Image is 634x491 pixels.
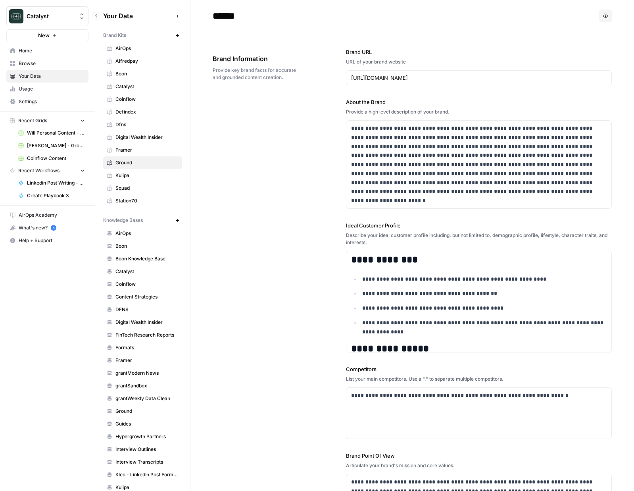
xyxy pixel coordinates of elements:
[6,83,88,95] a: Usage
[103,252,182,265] a: Boon Knowledge Base
[6,6,88,26] button: Workspace: Catalyst
[19,60,85,67] span: Browse
[103,67,182,80] a: Boon
[6,70,88,83] a: Your Data
[346,365,612,373] label: Competitors
[346,221,612,229] label: Ideal Customer Profile
[103,443,182,456] a: Interview Outlines
[351,74,607,82] input: www.sundaysoccer.com
[115,243,179,250] span: Boon
[115,433,179,440] span: Hypergrowth Partners
[19,212,85,219] span: AirOps Academy
[19,47,85,54] span: Home
[115,172,179,179] span: Kulipa
[115,281,179,288] span: Coinflow
[115,446,179,453] span: Interview Outlines
[115,185,179,192] span: Squad
[115,408,179,415] span: Ground
[6,44,88,57] a: Home
[6,165,88,177] button: Recent Workflows
[115,146,179,154] span: Framer
[103,11,173,21] span: Your Data
[9,9,23,23] img: Catalyst Logo
[103,329,182,341] a: FinTech Research Reports
[346,108,612,116] div: Provide a high level description of your brand.
[213,67,302,81] span: Provide key brand facts for accurate and grounded content creation.
[51,225,56,231] a: 5
[103,169,182,182] a: Kulipa
[6,57,88,70] a: Browse
[27,142,85,149] span: [PERSON_NAME] - Ground Content - [DATE]
[103,456,182,468] a: Interview Transcripts
[115,108,179,116] span: Defindex
[115,83,179,90] span: Catalyst
[346,48,612,56] label: Brand URL
[346,98,612,106] label: About the Brand
[6,95,88,108] a: Settings
[18,117,47,124] span: Recent Grids
[103,240,182,252] a: Boon
[103,144,182,156] a: Framer
[103,118,182,131] a: Dfns
[346,462,612,469] div: Articulate your brand's mission and core values.
[15,139,88,152] a: [PERSON_NAME] - Ground Content - [DATE]
[103,80,182,93] a: Catalyst
[346,58,612,65] div: URL of your brand website
[115,319,179,326] span: Digital Wealth Insider
[115,58,179,65] span: Alfredpay
[19,85,85,92] span: Usage
[27,129,85,137] span: Will Personal Content - [DATE]
[19,237,85,244] span: Help + Support
[103,55,182,67] a: Alfredpay
[6,234,88,247] button: Help + Support
[103,354,182,367] a: Framer
[115,159,179,166] span: Ground
[103,42,182,55] a: AirOps
[103,182,182,194] a: Squad
[38,31,50,39] span: New
[103,93,182,106] a: Coinflow
[115,96,179,103] span: Coinflow
[213,54,302,64] span: Brand Information
[115,357,179,364] span: Framer
[103,341,182,354] a: Formats
[115,420,179,427] span: Guides
[103,217,143,224] span: Knowledge Bases
[6,221,88,234] button: What's new? 5
[103,430,182,443] a: Hypergrowth Partners
[27,12,75,20] span: Catalyst
[103,303,182,316] a: DFNS
[103,316,182,329] a: Digital Wealth Insider
[103,156,182,169] a: Ground
[103,405,182,418] a: Ground
[115,458,179,466] span: Interview Transcripts
[103,367,182,379] a: grantModern News
[103,32,126,39] span: Brand Kits
[115,197,179,204] span: Station70
[115,230,179,237] span: AirOps
[27,155,85,162] span: Coinflow Content
[27,192,85,199] span: Create Playbook 3
[115,121,179,128] span: Dfns
[115,484,179,491] span: Kulipa
[103,106,182,118] a: Defindex
[115,134,179,141] span: Digital Wealth Insider
[115,306,179,313] span: DFNS
[103,291,182,303] a: Content Strategies
[103,379,182,392] a: grantSandbox
[115,331,179,339] span: FinTech Research Reports
[6,115,88,127] button: Recent Grids
[103,194,182,207] a: Station70
[19,98,85,105] span: Settings
[103,418,182,430] a: Guides
[27,179,85,187] span: Linkedin Post Writing - [DATE]
[115,255,179,262] span: Boon Knowledge Base
[346,375,612,383] div: List your main competitors. Use a "," to separate multiple competitors.
[103,227,182,240] a: AirOps
[103,392,182,405] a: grantWeekly Data Clean
[346,232,612,246] div: Describe your ideal customer profile including, but not limited to, demographic profile, lifestyl...
[346,452,612,460] label: Brand Point Of View
[103,265,182,278] a: Catalyst
[15,189,88,202] a: Create Playbook 3
[115,344,179,351] span: Formats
